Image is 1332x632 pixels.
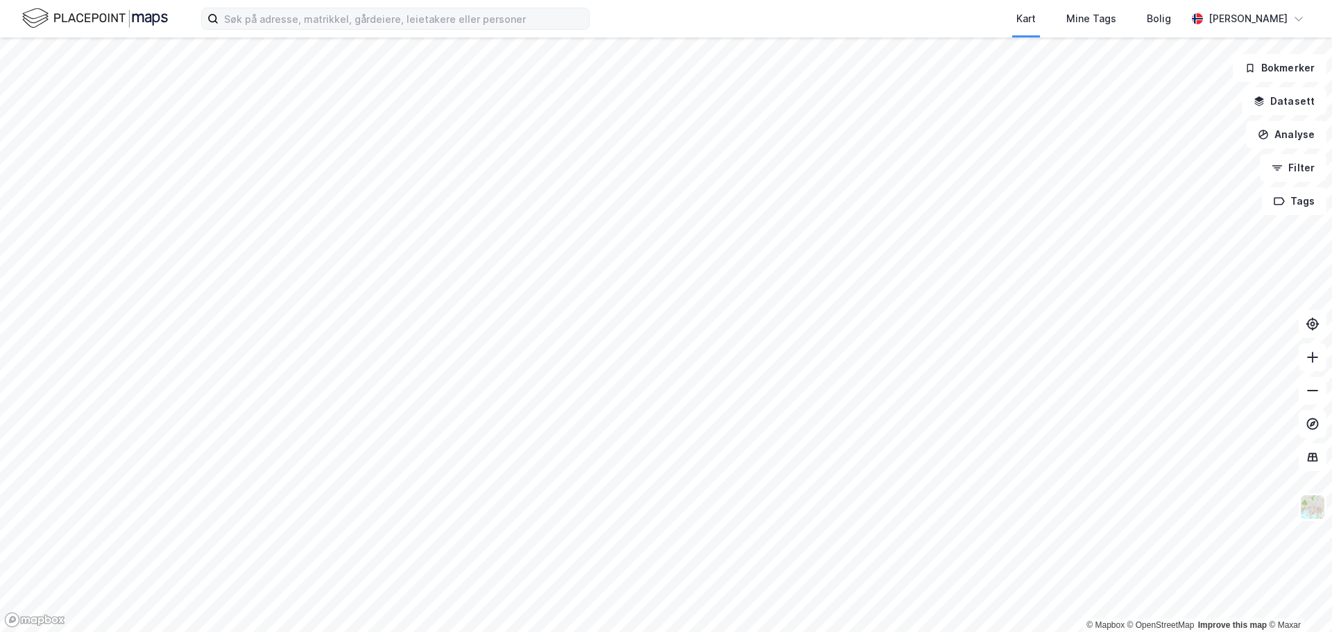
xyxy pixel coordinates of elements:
button: Filter [1260,154,1326,182]
a: Mapbox [1086,620,1125,630]
a: OpenStreetMap [1127,620,1195,630]
a: Improve this map [1198,620,1267,630]
a: Mapbox homepage [4,612,65,628]
iframe: Chat Widget [1263,565,1332,632]
div: Kart [1016,10,1036,27]
div: Bolig [1147,10,1171,27]
img: logo.f888ab2527a4732fd821a326f86c7f29.svg [22,6,168,31]
button: Datasett [1242,87,1326,115]
div: Mine Tags [1066,10,1116,27]
div: Kontrollprogram for chat [1263,565,1332,632]
img: Z [1299,494,1326,520]
button: Bokmerker [1233,54,1326,82]
button: Analyse [1246,121,1326,148]
input: Søk på adresse, matrikkel, gårdeiere, leietakere eller personer [219,8,589,29]
button: Tags [1262,187,1326,215]
div: [PERSON_NAME] [1209,10,1288,27]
